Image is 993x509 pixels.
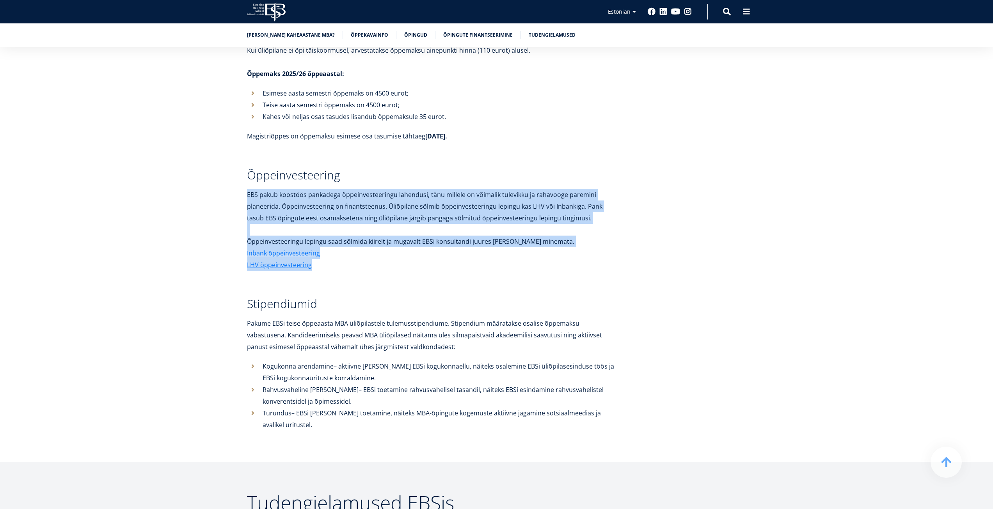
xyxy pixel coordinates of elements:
p: Teise aasta semestri õppemaks on 4500 eurot; [263,99,618,111]
a: Õpingute finantseerimine [443,31,513,39]
p: EBS pakub koostöös pankadega õppeinvesteeringu lahendusi, tänu millele on võimalik tulevikku ja r... [247,189,618,236]
span: Kaheaastane MBA [9,87,51,94]
a: Instagram [684,8,692,16]
a: Facebook [648,8,655,16]
p: Kui üliõpilane ei õpi täiskoormusel, arvestatakse õppemaksu ainepunkti hinna (110 eurot) alusel. [247,44,618,56]
a: Youtube [671,8,680,16]
h3: Stipendiumid [247,298,618,310]
p: Pakume EBSi teise õppeaasta MBA üliõpilastele tulemusstipendiume. Stipendium määratakse osalise õ... [247,317,618,353]
li: – EBSi toetamine rahvusvahelisel tasandil, näiteks EBSi esindamine rahvusvahelistel konverentside... [247,384,618,407]
strong: [DATE]. [425,132,447,140]
a: [PERSON_NAME] kaheaastane MBA? [247,31,335,39]
p: Magistriõppes on õppemaksu esimese osa tasumise tähtaeg [247,130,618,142]
b: Turundus [263,409,291,417]
span: Tehnoloogia ja innovatsiooni juhtimine (MBA) [9,97,115,104]
li: – aktiivne [PERSON_NAME] EBSi kogukonnaellu, näiteks osalemine EBSi üliõpilasesinduse töös ja EBS... [247,360,618,384]
input: Tehnoloogia ja innovatsiooni juhtimine (MBA) [2,97,7,102]
strong: Õppemaks 2025/26 õppeaastal: [247,69,344,78]
p: Kahes või neljas osas tasudes lisandub õppemaksule 35 eurot. [263,111,618,122]
p: Esimese aasta semestri õppemaks on 4500 eurot; [263,87,618,99]
b: Kogukonna arendamine [263,362,334,371]
a: Linkedin [659,8,667,16]
input: Üheaastane eestikeelne MBA [2,77,7,82]
a: Inbank õppeinvesteering [247,247,320,259]
a: Tudengielamused [529,31,576,39]
a: Õppekavainfo [351,31,388,39]
b: Rahvusvaheline [PERSON_NAME] [263,385,359,394]
p: Õppeinvesteeringu lepingu saad sõlmida kiirelt ja mugavalt EBSi konsultandi juures [PERSON_NAME] ... [247,236,618,247]
a: LHV õppeinvesteering [247,259,312,271]
span: Üheaastane eestikeelne MBA [9,76,76,83]
input: Kaheaastane MBA [2,87,7,92]
a: Õpingud [404,31,427,39]
span: Perekonnanimi [185,0,221,7]
li: – EBSi [PERSON_NAME] toetamine, näiteks MBA-õpingute kogemuste aktiivne jagamine sotsiaalmeedias ... [247,407,618,431]
h3: Õppeinvesteering [247,169,618,181]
